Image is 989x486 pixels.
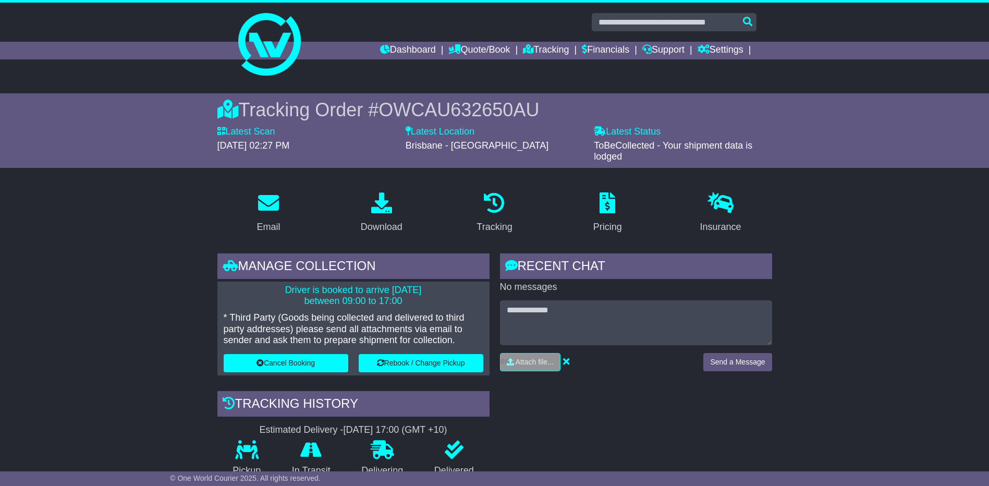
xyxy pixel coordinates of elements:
a: Settings [698,42,743,59]
span: OWCAU632650AU [378,99,539,120]
span: © One World Courier 2025. All rights reserved. [170,474,321,482]
p: * Third Party (Goods being collected and delivered to third party addresses) please send all atta... [224,312,483,346]
span: ToBeCollected - Your shipment data is lodged [594,140,752,162]
a: Quote/Book [448,42,510,59]
a: Pricing [587,189,629,238]
div: [DATE] 17:00 (GMT +10) [344,424,447,436]
p: In Transit [276,465,346,477]
button: Send a Message [703,353,772,371]
label: Latest Location [406,126,474,138]
a: Dashboard [380,42,436,59]
div: Tracking Order # [217,99,772,121]
div: Tracking history [217,391,490,419]
button: Cancel Booking [224,354,348,372]
div: Pricing [593,220,622,234]
p: Delivered [419,465,490,477]
a: Insurance [693,189,748,238]
p: Delivering [346,465,419,477]
p: No messages [500,282,772,293]
label: Latest Scan [217,126,275,138]
a: Email [250,189,287,238]
div: Estimated Delivery - [217,424,490,436]
p: Pickup [217,465,277,477]
div: Download [361,220,402,234]
div: Email [257,220,280,234]
span: Brisbane - [GEOGRAPHIC_DATA] [406,140,548,151]
span: [DATE] 02:27 PM [217,140,290,151]
div: Insurance [700,220,741,234]
p: Driver is booked to arrive [DATE] between 09:00 to 17:00 [224,285,483,307]
button: Rebook / Change Pickup [359,354,483,372]
div: Tracking [477,220,512,234]
a: Download [354,189,409,238]
a: Financials [582,42,629,59]
div: Manage collection [217,253,490,282]
a: Tracking [523,42,569,59]
div: RECENT CHAT [500,253,772,282]
a: Tracking [470,189,519,238]
a: Support [642,42,685,59]
label: Latest Status [594,126,661,138]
